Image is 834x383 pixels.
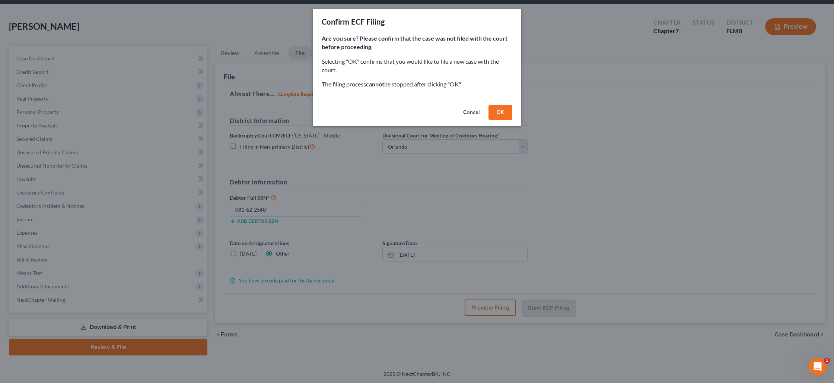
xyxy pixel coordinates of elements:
strong: cannot [366,80,384,88]
p: Selecting "OK" confirms that you would like to file a new case with the court. [322,57,512,75]
strong: Are you sure? Please confirm that the case was not filed with the court before proceeding. [322,35,507,50]
iframe: Intercom live chat [809,358,827,376]
button: Cancel [457,105,486,120]
div: Confirm ECF Filing [322,16,385,27]
span: 1 [824,358,830,364]
button: OK [488,105,512,120]
p: The filing process be stopped after clicking "OK". [322,80,512,89]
